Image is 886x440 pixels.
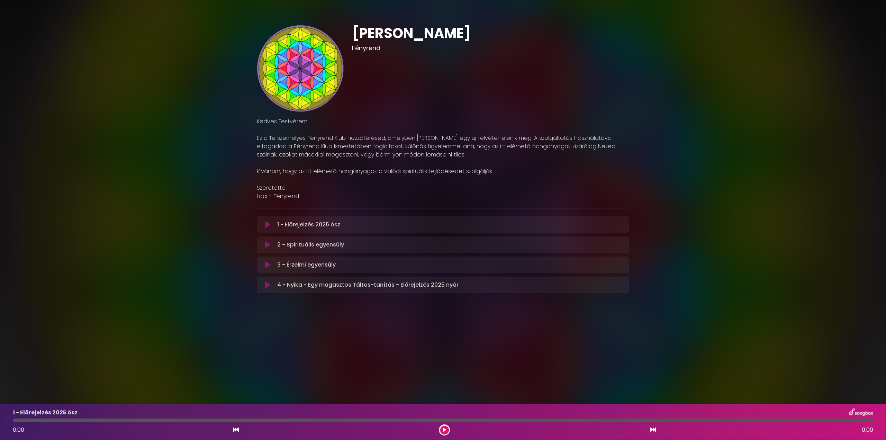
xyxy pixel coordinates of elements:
h3: Fényrend [352,44,629,52]
p: Kedves Testvérem! Ez a Te személyes Fényrend Klub hozzáférésed, amelyben [PERSON_NAME] egy új fel... [257,117,629,200]
img: tZdHPxKtS5WkpfQ2P9l4 [257,25,344,112]
p: 4 - Nyika - Egy magasztos Táltos-tanítás - Előrejelzés 2025 nyár [277,281,459,289]
p: 2 - Spirituális egyensúly [277,241,344,249]
p: 3 - Érzelmi egyensúly [277,261,336,269]
p: 1 - Előrejelzés 2025 ősz [277,221,340,229]
h1: [PERSON_NAME] [352,25,629,42]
